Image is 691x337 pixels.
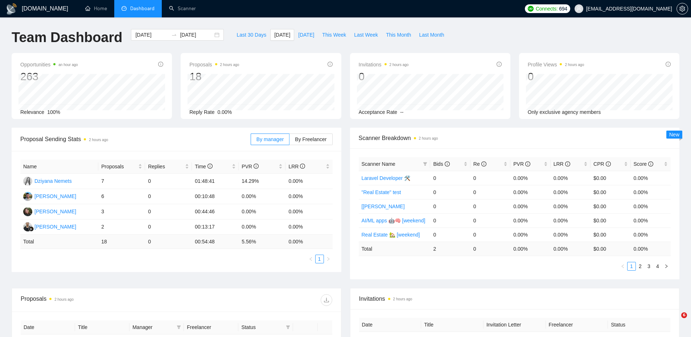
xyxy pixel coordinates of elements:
[528,70,584,83] div: 0
[430,227,470,242] td: 0
[101,163,137,170] span: Proposals
[218,109,232,115] span: 0.00%
[631,199,671,213] td: 0.00%
[98,189,145,204] td: 6
[285,174,332,189] td: 0.00%
[551,213,591,227] td: 0.00%
[470,213,510,227] td: 0
[23,222,32,231] img: FG
[528,60,584,69] span: Profile Views
[189,109,214,115] span: Reply Rate
[239,204,285,219] td: 0.00%
[20,70,78,83] div: 263
[298,31,314,39] span: [DATE]
[148,163,184,170] span: Replies
[559,5,567,13] span: 694
[386,31,411,39] span: This Month
[239,219,285,235] td: 0.00%
[591,185,630,199] td: $0.00
[233,29,270,41] button: Last 30 Days
[177,325,181,329] span: filter
[285,219,332,235] td: 0.00%
[34,177,72,185] div: Dziyana Nemets
[551,185,591,199] td: 0.00%
[324,255,333,263] li: Next Page
[295,136,326,142] span: By Freelancer
[636,262,645,271] li: 2
[628,262,636,270] a: 1
[666,312,684,330] iframe: Intercom live chat
[591,213,630,227] td: $0.00
[470,185,510,199] td: 0
[58,63,78,67] time: an hour ago
[362,175,411,181] a: Laravel Developer 🛠️
[220,63,239,67] time: 2 hours ago
[98,204,145,219] td: 3
[359,60,409,69] span: Invitations
[239,189,285,204] td: 0.00%
[470,242,510,256] td: 0
[631,171,671,185] td: 0.00%
[236,31,266,39] span: Last 30 Days
[98,235,145,249] td: 18
[664,264,669,268] span: right
[430,242,470,256] td: 2
[618,262,627,271] li: Previous Page
[591,227,630,242] td: $0.00
[270,29,294,41] button: [DATE]
[359,318,421,332] th: Date
[324,255,333,263] button: right
[423,162,427,166] span: filter
[510,227,550,242] td: 0.00%
[350,29,382,41] button: Last Week
[23,193,76,199] a: AK[PERSON_NAME]
[390,63,409,67] time: 2 hours ago
[551,227,591,242] td: 0.00%
[89,138,108,142] time: 2 hours ago
[23,208,76,214] a: HH[PERSON_NAME]
[510,242,550,256] td: 0.00 %
[382,29,415,41] button: This Month
[400,109,403,115] span: --
[513,161,530,167] span: PVR
[606,161,611,167] span: info-circle
[145,204,192,219] td: 0
[29,226,34,231] img: gigradar-bm.png
[21,320,75,334] th: Date
[470,199,510,213] td: 0
[20,235,98,249] td: Total
[23,178,72,184] a: DNDziyana Nemets
[669,132,679,137] span: New
[565,161,570,167] span: info-circle
[242,164,259,169] span: PVR
[645,262,653,271] li: 3
[419,136,438,140] time: 2 hours ago
[285,235,332,249] td: 0.00 %
[23,177,32,186] img: DN
[359,294,671,303] span: Invitations
[510,199,550,213] td: 0.00%
[621,264,625,268] span: left
[591,171,630,185] td: $0.00
[274,31,290,39] span: [DATE]
[284,322,292,333] span: filter
[145,174,192,189] td: 0
[145,189,192,204] td: 0
[536,5,558,13] span: Connects:
[192,189,239,204] td: 00:10:48
[241,323,283,331] span: Status
[254,164,259,169] span: info-circle
[145,235,192,249] td: 0
[122,6,127,11] span: dashboard
[648,161,653,167] span: info-circle
[294,29,318,41] button: [DATE]
[192,219,239,235] td: 00:13:17
[135,31,168,39] input: Start date
[207,164,213,169] span: info-circle
[645,262,653,270] a: 3
[12,29,122,46] h1: Team Dashboard
[326,257,330,261] span: right
[359,70,409,83] div: 0
[421,318,484,332] th: Title
[184,320,238,334] th: Freelancer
